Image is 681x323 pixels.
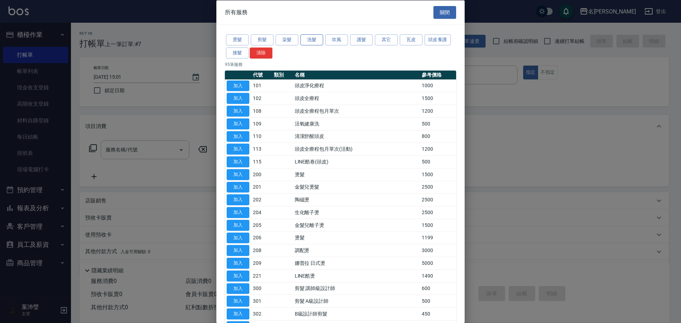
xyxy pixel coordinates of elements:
td: 600 [420,282,456,295]
button: 加入 [227,296,249,307]
button: 頭皮養護 [425,34,451,45]
th: 代號 [251,70,272,79]
button: 加入 [227,118,249,129]
td: 頭皮全療程包月單次(活動) [293,143,420,155]
td: 300 [251,282,272,295]
td: 500 [420,117,456,130]
td: 剪髮 講師級設計師 [293,282,420,295]
td: 450 [420,307,456,320]
td: 燙髮 [293,168,420,181]
td: 102 [251,92,272,105]
td: B級設計師剪髮 [293,307,420,320]
td: 206 [251,232,272,244]
td: 208 [251,244,272,257]
button: 護髮 [350,34,373,45]
td: 頭皮全療程 [293,92,420,105]
td: 209 [251,257,272,269]
button: 加入 [227,80,249,91]
td: 娜普拉 日式燙 [293,257,420,269]
td: 1000 [420,79,456,92]
button: 加入 [227,169,249,180]
button: 加入 [227,245,249,256]
button: 洗髮 [300,34,323,45]
button: 加入 [227,283,249,294]
button: 剪髮 [251,34,273,45]
button: 加入 [227,156,249,167]
td: 清潔舒醒頭皮 [293,130,420,143]
button: 加入 [227,182,249,193]
td: 燙髮 [293,232,420,244]
td: 生化離子燙 [293,206,420,219]
td: 1500 [420,92,456,105]
button: 加入 [227,232,249,243]
td: 800 [420,130,456,143]
td: 5000 [420,257,456,269]
td: 金髮兒離子燙 [293,219,420,232]
td: 101 [251,79,272,92]
button: 其它 [375,34,398,45]
td: 剪髮 A級設計師 [293,295,420,307]
td: 113 [251,143,272,155]
td: 200 [251,168,272,181]
button: 加入 [227,144,249,155]
td: 頭皮全療程包月單次 [293,105,420,117]
p: 95 筆服務 [225,61,456,67]
button: 清除 [250,47,272,58]
td: 1199 [420,232,456,244]
td: LINE酷卷(頭皮) [293,155,420,168]
td: 調配燙 [293,244,420,257]
th: 類別 [272,70,293,79]
button: 加入 [227,106,249,117]
button: 加入 [227,93,249,104]
button: 加入 [227,308,249,319]
button: 染髮 [276,34,298,45]
td: 1490 [420,269,456,282]
td: 頭皮淨化療程 [293,79,420,92]
button: 加入 [227,219,249,230]
td: 115 [251,155,272,168]
td: 1500 [420,168,456,181]
td: 301 [251,295,272,307]
td: 500 [420,295,456,307]
button: 瓦皮 [400,34,422,45]
td: 2500 [420,181,456,194]
td: 陶磁燙 [293,193,420,206]
td: LINE酷燙 [293,269,420,282]
button: 吹風 [325,34,348,45]
td: 金髮兒燙髮 [293,181,420,194]
td: 110 [251,130,272,143]
th: 參考價格 [420,70,456,79]
td: 1200 [420,143,456,155]
td: 201 [251,181,272,194]
td: 302 [251,307,272,320]
button: 加入 [227,258,249,269]
td: 204 [251,206,272,219]
button: 燙髮 [226,34,249,45]
td: 1500 [420,219,456,232]
td: 108 [251,105,272,117]
td: 1200 [420,105,456,117]
td: 221 [251,269,272,282]
button: 接髮 [226,47,249,58]
td: 活氧健康洗 [293,117,420,130]
button: 加入 [227,207,249,218]
td: 3000 [420,244,456,257]
td: 500 [420,155,456,168]
td: 2500 [420,193,456,206]
span: 所有服務 [225,9,248,16]
button: 加入 [227,270,249,281]
button: 加入 [227,194,249,205]
button: 關閉 [433,6,456,19]
button: 加入 [227,131,249,142]
td: 2500 [420,206,456,219]
td: 202 [251,193,272,206]
td: 109 [251,117,272,130]
td: 205 [251,219,272,232]
th: 名稱 [293,70,420,79]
